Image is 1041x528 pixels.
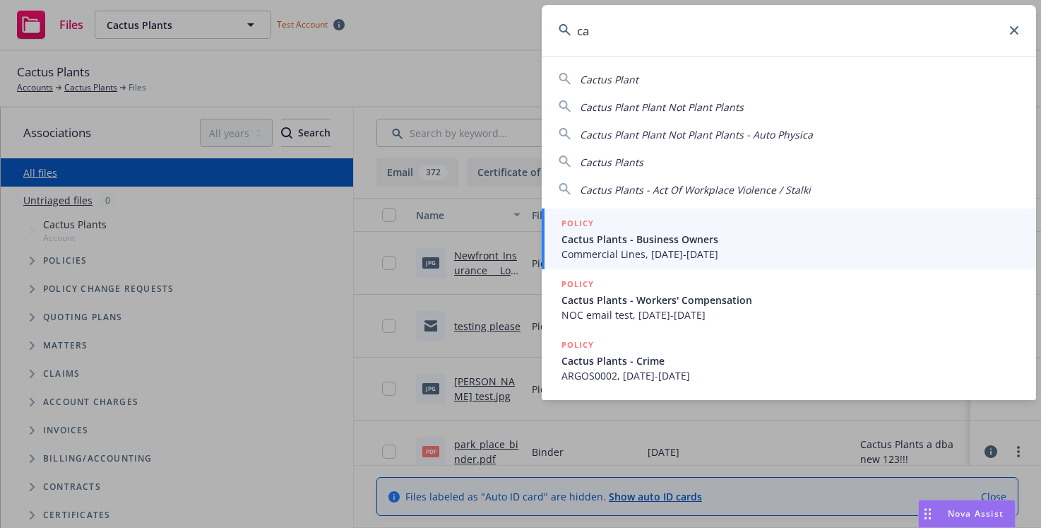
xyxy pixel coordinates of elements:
[542,269,1036,330] a: POLICYCactus Plants - Workers' CompensationNOC email test, [DATE]-[DATE]
[542,391,1036,452] a: POLICY
[561,232,1019,247] span: Cactus Plants - Business Owners
[561,399,594,413] h5: POLICY
[948,508,1004,520] span: Nova Assist
[542,209,1036,269] a: POLICYCactus Plants - Business OwnersCommercial Lines, [DATE]-[DATE]
[542,330,1036,391] a: POLICYCactus Plants - CrimeARGOS0002, [DATE]-[DATE]
[561,277,594,291] h5: POLICY
[542,5,1036,56] input: Search...
[918,500,1016,528] button: Nova Assist
[580,183,811,196] span: Cactus Plants - Act Of Workplace Violence / Stalki
[580,156,643,169] span: Cactus Plants
[561,338,594,352] h5: POLICY
[561,353,1019,368] span: Cactus Plants - Crime
[561,368,1019,383] span: ARGOS0002, [DATE]-[DATE]
[561,216,594,230] h5: POLICY
[580,100,744,114] span: Cactus Plant Plant Not Plant Plants
[561,307,1019,322] span: NOC email test, [DATE]-[DATE]
[919,500,936,527] div: Drag to move
[561,247,1019,262] span: Commercial Lines, [DATE]-[DATE]
[580,73,638,86] span: Cactus Plant
[580,128,813,141] span: Cactus Plant Plant Not Plant Plants - Auto Physica
[561,293,1019,307] span: Cactus Plants - Workers' Compensation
